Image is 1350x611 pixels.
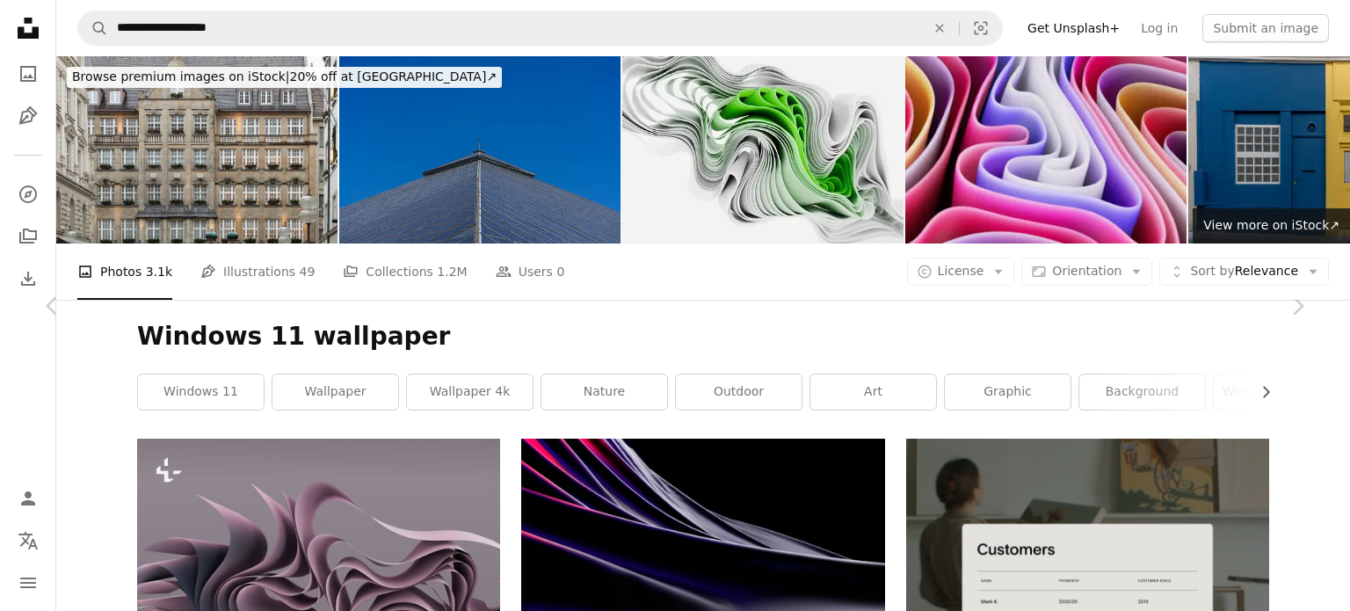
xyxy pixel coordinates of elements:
span: Sort by [1190,264,1234,278]
span: License [938,264,984,278]
a: Collections 1.2M [343,244,467,300]
a: background [1079,375,1205,410]
span: 20% off at [GEOGRAPHIC_DATA] ↗ [72,69,497,84]
button: Sort byRelevance [1159,258,1329,286]
span: 49 [300,262,316,281]
a: a computer generated image of an abstract design [137,533,500,549]
button: scroll list to the right [1250,375,1269,410]
a: Next [1245,222,1350,390]
a: nature [541,375,667,410]
button: Search Unsplash [78,11,108,45]
a: Illustrations [11,98,46,134]
h1: Windows 11 wallpaper [137,321,1269,353]
a: wallpaper 4k [407,375,533,410]
span: Browse premium images on iStock | [72,69,289,84]
button: Menu [11,565,46,600]
a: wallpaper [272,375,398,410]
button: License [907,258,1015,286]
a: Browse premium images on iStock|20% off at [GEOGRAPHIC_DATA]↗ [56,56,512,98]
a: Explore [11,177,46,212]
a: windows 11 [138,375,264,410]
span: View more on iStock ↗ [1203,218,1339,232]
a: Photos [11,56,46,91]
form: Find visuals sitewide [77,11,1003,46]
span: Relevance [1190,263,1298,280]
span: 1.2M [437,262,467,281]
img: Colorful 3d wallpaper 3840x1600 featuring shape windows 11 style. 3d rendering. [905,56,1187,244]
a: Collections [11,219,46,254]
a: art [810,375,936,410]
a: windows 10 wallpaper [1214,375,1339,410]
img: A green and white abstract image with a lot of white cloth stripes. Trendy modern image in Window... [622,56,904,244]
a: graphic [945,375,1071,410]
button: Visual search [960,11,1002,45]
button: Clear [920,11,959,45]
a: outdoor [676,375,802,410]
button: Orientation [1021,258,1152,286]
span: 0 [556,262,564,281]
a: Users 0 [496,244,565,300]
a: Log in / Sign up [11,481,46,516]
img: Symmetrical glass windows of a building [339,56,621,244]
button: Submit an image [1202,14,1329,42]
a: a close up of a cell phone with a black background [521,540,884,556]
a: View more on iStock↗ [1193,208,1350,244]
span: Orientation [1052,264,1121,278]
img: Exterior architecture of Kaufingerstr11a Building with Windows with flower pots. [56,56,337,244]
a: Get Unsplash+ [1017,14,1130,42]
button: Language [11,523,46,558]
a: Illustrations 49 [200,244,315,300]
a: Log in [1130,14,1188,42]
